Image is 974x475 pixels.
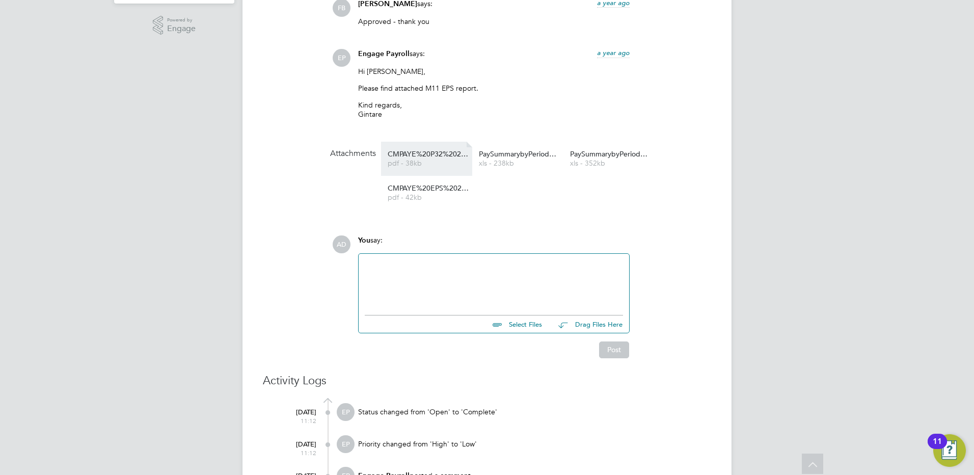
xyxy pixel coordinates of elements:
div: says: [358,49,630,67]
span: 11:12 [276,449,316,457]
a: PaySummarybyPeriodRange_PAYE_WK45-WK48xls - 238kb [479,150,560,167]
div: [DATE] [276,435,316,457]
span: Powered by [167,16,196,24]
span: EP [337,435,355,453]
button: Post [599,341,629,358]
span: CMPAYE%20EPS%20202311 [388,184,469,192]
div: [DATE] [276,403,316,425]
span: You [358,236,370,245]
a: Powered byEngage [153,16,196,35]
span: CMPAYE%20P32%20202311 [388,150,469,158]
span: EP [333,49,350,67]
h3: Activity Logs [263,374,711,388]
span: xls - 352kb [570,160,652,167]
span: Engage [167,24,196,33]
p: Approved - thank you [358,17,630,26]
span: 11:12 [276,417,316,425]
div: Priority changed from 'High' to 'Low' [357,439,711,448]
div: 11 [933,441,942,455]
button: Open Resource Center, 11 new notifications [933,434,966,467]
h5: Attachments [330,148,376,159]
a: CMPAYE%20EPS%20202311pdf - 42kb [388,184,469,201]
p: Hi [PERSON_NAME], [358,67,630,76]
div: say: [358,235,630,253]
div: Status changed from 'Open' to 'Complete' [357,407,711,416]
p: Please find attached M11 EPS report. [358,84,630,93]
span: EP [337,403,355,421]
span: PaySummarybyPeriodRange_PAYE_WK45-WK48 [479,150,560,158]
a: PaySummarybyPeriodRange_WRA_WK45-WK48xls - 352kb [570,150,652,167]
span: PaySummarybyPeriodRange_WRA_WK45-WK48 [570,150,652,158]
p: Kind regards, Gintare [358,100,630,119]
span: Engage Payroll [358,49,410,58]
a: CMPAYE%20P32%20202311pdf - 38kb [388,150,469,167]
button: Drag Files Here [550,314,623,335]
span: pdf - 42kb [388,194,469,201]
span: xls - 238kb [479,160,560,167]
span: AD [333,235,350,253]
span: pdf - 38kb [388,160,469,167]
span: a year ago [597,48,630,57]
